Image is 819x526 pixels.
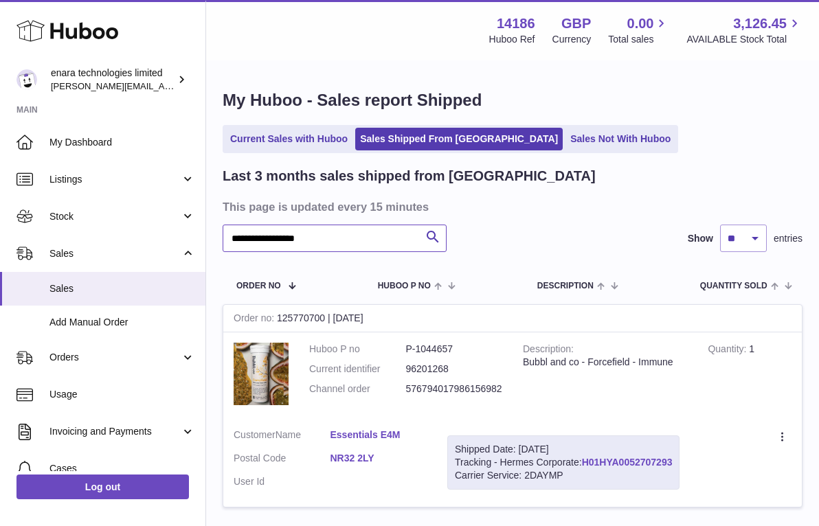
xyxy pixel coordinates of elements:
div: Currency [552,33,592,46]
a: 0.00 Total sales [608,14,669,46]
span: Customer [234,429,276,440]
a: Current Sales with Huboo [225,128,352,150]
strong: 14186 [497,14,535,33]
span: Sales [49,247,181,260]
dt: User Id [234,475,330,488]
h3: This page is updated every 15 minutes [223,199,799,214]
span: [PERSON_NAME][EMAIL_ADDRESS][DOMAIN_NAME] [51,80,276,91]
dd: 96201268 [406,363,503,376]
span: Order No [236,282,281,290]
div: Carrier Service: 2DAYMP [455,469,672,482]
span: Cases [49,462,195,475]
label: Show [688,232,713,245]
span: Description [537,282,594,290]
span: 0.00 [627,14,654,33]
h1: My Huboo - Sales report Shipped [223,89,803,111]
img: 141861747480430.jpg [234,343,289,404]
dt: Channel order [309,382,406,396]
div: Tracking - Hermes Corporate: [447,435,680,490]
td: 1 [697,332,802,418]
a: Essentials E4M [330,428,427,442]
div: enara technologies limited [51,67,175,93]
strong: GBP [561,14,591,33]
span: Stock [49,210,181,223]
a: Sales Not With Huboo [565,128,675,150]
strong: Quantity [708,343,749,358]
dd: 576794017986156982 [406,382,503,396]
span: Orders [49,351,181,364]
span: Sales [49,282,195,295]
span: Invoicing and Payments [49,425,181,438]
span: Quantity Sold [700,282,767,290]
span: Usage [49,388,195,401]
dt: Name [234,428,330,445]
strong: Order no [234,312,277,327]
img: Dee@enara.co [16,69,37,90]
dd: P-1044657 [406,343,503,356]
span: Huboo P no [378,282,431,290]
div: Huboo Ref [489,33,535,46]
span: Listings [49,173,181,186]
a: Log out [16,474,189,499]
div: Bubbl and co - Forcefield - Immune [523,356,687,369]
span: Add Manual Order [49,316,195,329]
span: AVAILABLE Stock Total [686,33,803,46]
span: 3,126.45 [733,14,787,33]
a: Sales Shipped From [GEOGRAPHIC_DATA] [355,128,563,150]
span: My Dashboard [49,136,195,149]
h2: Last 3 months sales shipped from [GEOGRAPHIC_DATA] [223,167,596,185]
a: H01HYA0052707293 [582,457,673,468]
dt: Postal Code [234,452,330,468]
div: Shipped Date: [DATE] [455,443,672,456]
dt: Current identifier [309,363,406,376]
div: 125770700 | [DATE] [223,305,802,332]
a: 3,126.45 AVAILABLE Stock Total [686,14,803,46]
span: Total sales [608,33,669,46]
span: entries [774,232,803,245]
strong: Description [523,343,574,358]
dt: Huboo P no [309,343,406,356]
a: NR32 2LY [330,452,427,465]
